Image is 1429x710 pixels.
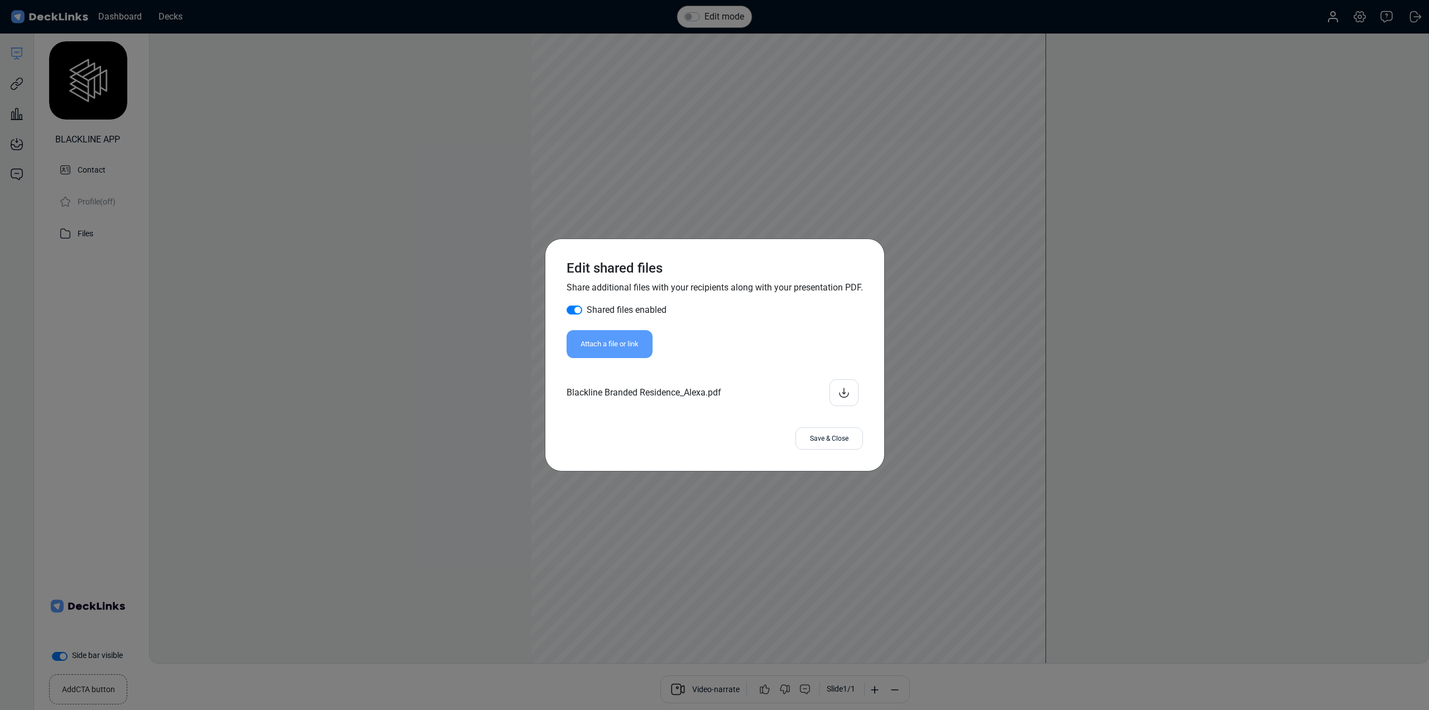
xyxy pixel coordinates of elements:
[567,260,863,277] h4: Edit shared files
[567,281,863,294] p: Share additional files with your recipients along with your presentation PDF.
[795,427,863,450] div: Save & Close
[567,330,653,358] div: Attach a file or link
[567,379,863,406] div: Blackline Branded Residence_Alexa.pdf
[587,303,666,317] label: Shared files enabled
